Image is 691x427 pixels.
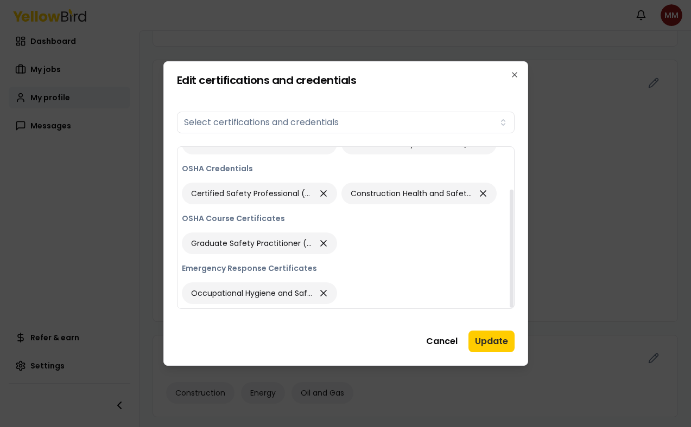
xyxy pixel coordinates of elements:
[191,188,313,199] span: Certified Safety Professional (CSP)
[351,188,472,199] span: Construction Health and Safety Technician (CHST)
[420,331,464,352] button: Cancel
[182,232,337,254] div: Graduate Safety Practitioner (GSP)
[177,75,515,86] h2: Edit certifications and credentials
[468,331,515,352] button: Update
[182,282,337,304] div: Occupational Hygiene and Safety Technician (OHST)
[191,238,313,249] span: Graduate Safety Practitioner (GSP)
[191,288,313,299] span: Occupational Hygiene and Safety Technician (OHST)
[182,213,510,224] p: OSHA Course Certificates
[182,183,337,204] div: Certified Safety Professional (CSP)
[182,263,510,274] p: Emergency Response Certificates
[177,112,515,133] button: Select certifications and credentials
[182,163,510,174] p: OSHA Credentials
[341,183,497,204] div: Construction Health and Safety Technician (CHST)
